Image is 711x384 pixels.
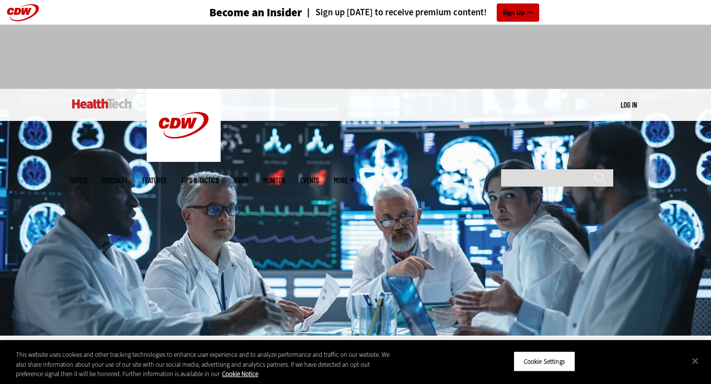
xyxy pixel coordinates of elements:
span: Specialty [102,177,127,184]
div: User menu [621,100,637,110]
a: Log in [621,100,637,109]
a: Tips & Tactics [181,177,219,184]
a: Features [142,177,166,184]
div: This website uses cookies and other tracking technologies to enhance user experience and to analy... [16,350,391,379]
h3: Become an Insider [209,7,302,18]
a: Video [234,177,248,184]
a: MonITor [263,177,285,184]
a: Sign up [DATE] to receive premium content! [302,8,487,17]
a: CDW [147,154,221,164]
a: Sign Up [497,3,539,22]
span: Topics [69,177,87,184]
a: Events [300,177,319,184]
img: Home [72,99,132,109]
button: Close [684,350,706,372]
span: More [334,177,355,184]
a: Become an Insider [172,7,302,18]
a: More information about your privacy [222,370,258,378]
button: Cookie Settings [513,351,575,372]
img: Home [147,89,221,162]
